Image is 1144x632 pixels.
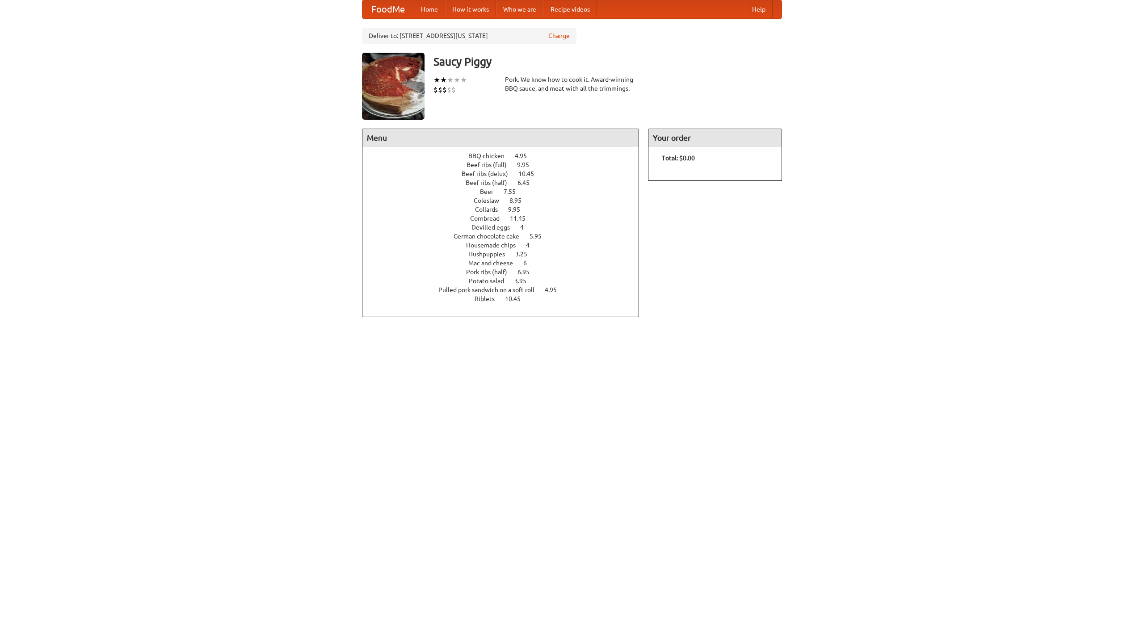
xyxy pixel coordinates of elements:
a: Change [548,31,570,40]
span: 4 [520,224,533,231]
span: Collards [475,206,507,213]
li: ★ [440,75,447,85]
span: 4 [526,242,538,249]
h4: Menu [362,129,639,147]
span: 6.95 [517,268,538,276]
a: Help [745,0,773,18]
a: Pulled pork sandwich on a soft roll 4.95 [438,286,573,293]
li: ★ [460,75,467,85]
span: Coleslaw [474,197,508,204]
a: Beef ribs (half) 6.45 [466,179,546,186]
div: Deliver to: [STREET_ADDRESS][US_STATE] [362,28,576,44]
span: 4.95 [515,152,536,159]
div: Pork. We know how to cook it. Award-winning BBQ sauce, and meat with all the trimmings. [505,75,639,93]
li: ★ [447,75,454,85]
span: 9.95 [517,161,538,168]
h4: Your order [648,129,782,147]
a: Hushpuppies 3.25 [468,251,544,258]
a: Beef ribs (full) 9.95 [467,161,546,168]
span: Beer [480,188,502,195]
li: $ [447,85,451,95]
span: Beef ribs (delux) [462,170,517,177]
span: 8.95 [509,197,530,204]
span: 9.95 [508,206,529,213]
li: $ [451,85,456,95]
li: ★ [433,75,440,85]
span: Beef ribs (half) [466,179,516,186]
a: Devilled eggs 4 [471,224,540,231]
span: 10.45 [505,295,530,302]
span: Beef ribs (full) [467,161,516,168]
a: Collards 9.95 [475,206,537,213]
span: Cornbread [470,215,509,222]
a: BBQ chicken 4.95 [468,152,543,159]
span: Pulled pork sandwich on a soft roll [438,286,543,293]
b: Total: $0.00 [662,155,695,162]
span: 6.45 [517,179,538,186]
span: 3.95 [514,277,535,285]
a: FoodMe [362,0,414,18]
a: Beef ribs (delux) 10.45 [462,170,551,177]
a: Riblets 10.45 [475,295,537,302]
span: Devilled eggs [471,224,519,231]
a: German chocolate cake 5.95 [454,233,558,240]
span: 11.45 [510,215,534,222]
span: 5.95 [530,233,551,240]
span: German chocolate cake [454,233,528,240]
a: How it works [445,0,496,18]
span: Potato salad [469,277,513,285]
h3: Saucy Piggy [433,53,782,71]
a: Housemade chips 4 [466,242,546,249]
a: Who we are [496,0,543,18]
span: Riblets [475,295,504,302]
li: $ [438,85,442,95]
a: Recipe videos [543,0,597,18]
span: 10.45 [518,170,543,177]
a: Beer 7.55 [480,188,532,195]
span: Mac and cheese [468,259,522,267]
a: Cornbread 11.45 [470,215,542,222]
span: 7.55 [504,188,525,195]
a: Coleslaw 8.95 [474,197,538,204]
li: ★ [454,75,460,85]
span: 4.95 [545,286,566,293]
img: angular.jpg [362,53,425,120]
a: Potato salad 3.95 [469,277,543,285]
span: Housemade chips [466,242,525,249]
li: $ [433,85,438,95]
a: Pork ribs (half) 6.95 [466,268,546,276]
span: Pork ribs (half) [466,268,516,276]
span: 6 [523,259,536,267]
a: Mac and cheese 6 [468,259,543,267]
span: BBQ chicken [468,152,513,159]
li: $ [442,85,447,95]
a: Home [414,0,445,18]
span: Hushpuppies [468,251,514,258]
span: 3.25 [515,251,536,258]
